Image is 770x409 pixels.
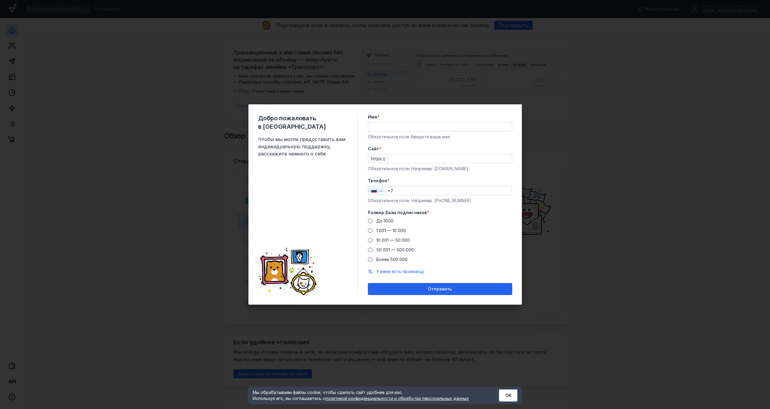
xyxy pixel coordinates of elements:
span: Размер базы подписчиков [368,210,427,216]
div: Обязательное поле. Введите ваше имя [368,134,512,140]
button: У меня есть промокод [376,269,424,275]
div: Обязательное поле. Например: [DOMAIN_NAME] [368,166,512,172]
span: У меня есть промокод [376,269,424,274]
div: Обязательное поле. Например: [PHONE_NUMBER] [368,198,512,204]
span: 10 001 — 50 000 [376,238,410,243]
span: Добро пожаловать в [GEOGRAPHIC_DATA] [258,114,348,131]
a: политикой конфиденциальности и обработки персональных данных [325,396,469,401]
span: Отправить [428,287,452,292]
div: Мы обрабатываем файлы cookie, чтобы сделать сайт удобнее для вас. Используя его, вы соглашаетесь c [253,389,484,401]
span: Чтобы мы могли предоставить вам индивидуальную поддержку, расскажите немного о себе [258,136,348,157]
span: До 1000 [376,218,393,223]
button: ОК [499,389,517,401]
span: Телефон [368,178,387,184]
span: 50 001 — 500 000 [376,247,414,252]
button: Отправить [368,283,512,295]
span: Имя [368,114,377,120]
span: 1 001 — 10 000 [376,228,406,233]
span: Cайт [368,146,379,152]
span: Более 500 000 [376,257,408,262]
